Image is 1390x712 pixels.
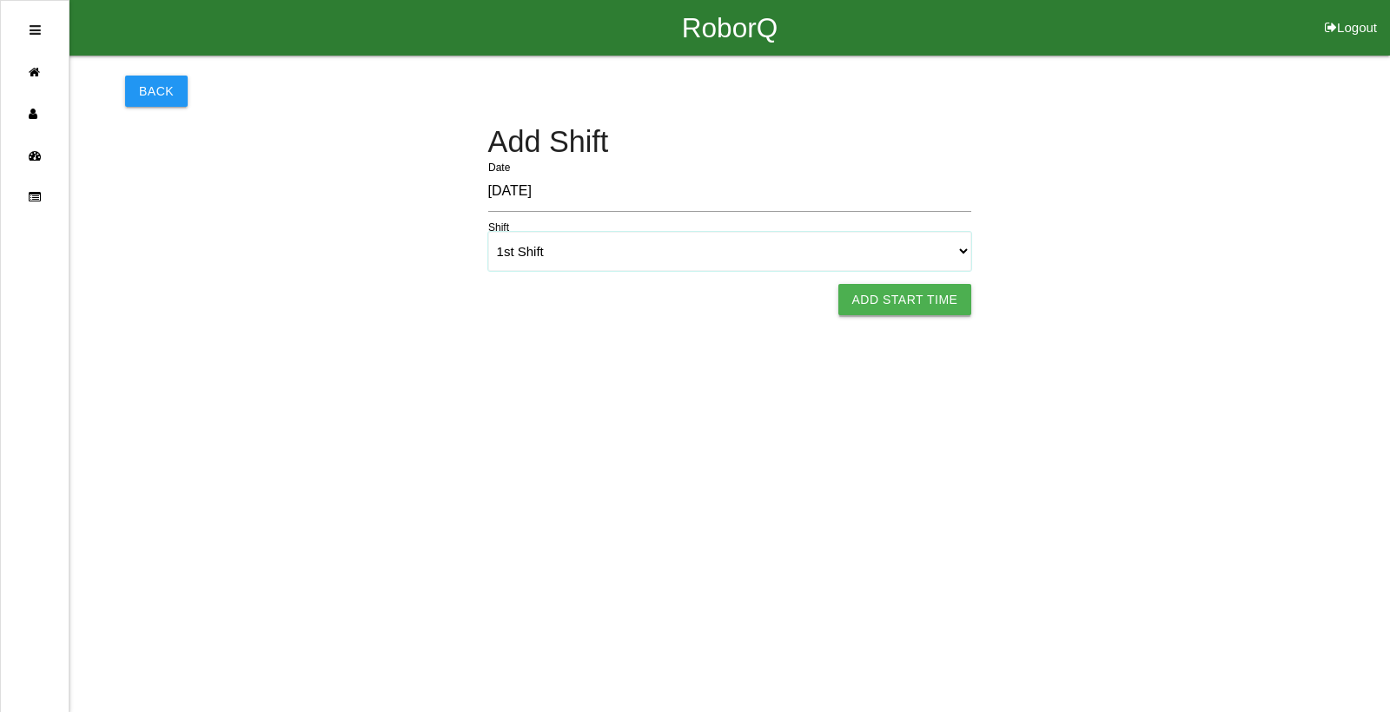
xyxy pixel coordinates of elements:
[488,160,510,175] label: Date
[30,10,41,51] div: Open
[125,76,188,107] button: Back
[488,220,509,235] label: Shift
[838,284,972,315] button: Add Start Time
[488,126,972,159] h4: Add Shift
